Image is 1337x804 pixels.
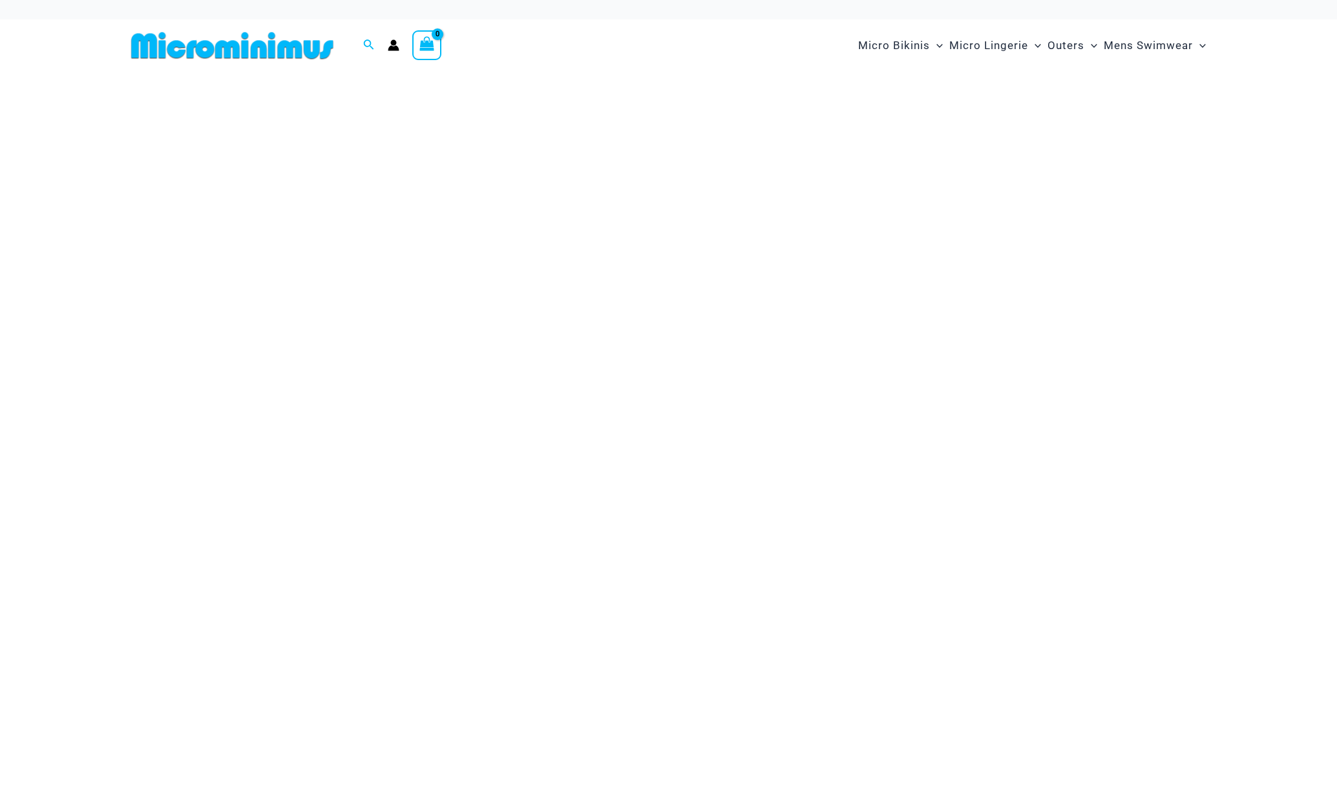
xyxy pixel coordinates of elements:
[363,37,375,54] a: Search icon link
[855,26,946,65] a: Micro BikinisMenu ToggleMenu Toggle
[1193,29,1206,62] span: Menu Toggle
[1047,29,1084,62] span: Outers
[858,29,930,62] span: Micro Bikinis
[1100,26,1209,65] a: Mens SwimwearMenu ToggleMenu Toggle
[412,30,442,60] a: View Shopping Cart, empty
[946,26,1044,65] a: Micro LingerieMenu ToggleMenu Toggle
[930,29,943,62] span: Menu Toggle
[388,39,399,51] a: Account icon link
[1104,29,1193,62] span: Mens Swimwear
[123,85,1214,456] img: Waves Breaking Ocean Bikini Pack
[126,31,339,60] img: MM SHOP LOGO FLAT
[1028,29,1041,62] span: Menu Toggle
[853,24,1212,67] nav: Site Navigation
[1044,26,1100,65] a: OutersMenu ToggleMenu Toggle
[1084,29,1097,62] span: Menu Toggle
[949,29,1028,62] span: Micro Lingerie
